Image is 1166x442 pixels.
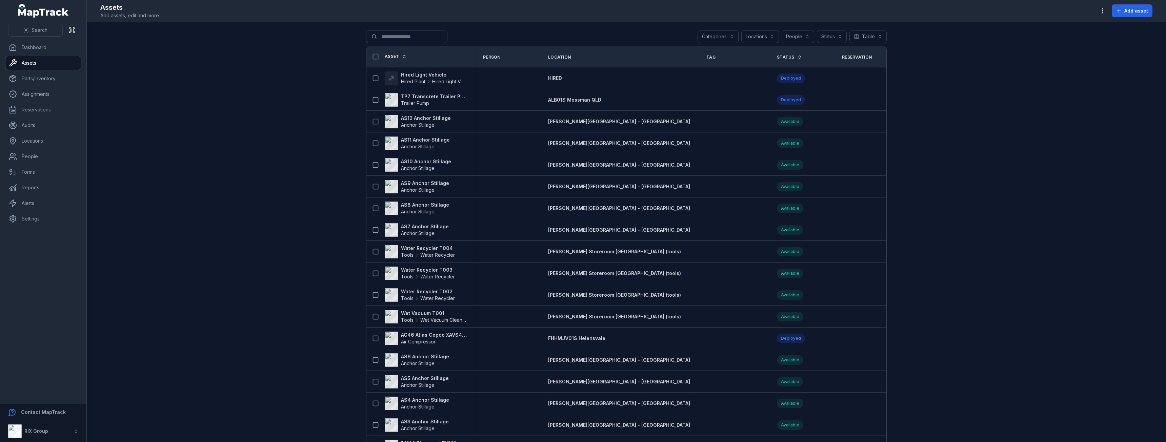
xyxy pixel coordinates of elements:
span: [PERSON_NAME][GEOGRAPHIC_DATA] - [GEOGRAPHIC_DATA] [548,184,690,189]
a: Forms [5,165,81,179]
a: Hired Light VehicleHired PlantHired Light Vehicle [385,71,467,85]
a: Alerts [5,196,81,210]
a: [PERSON_NAME][GEOGRAPHIC_DATA] - [GEOGRAPHIC_DATA] [548,400,690,407]
a: Asset [385,54,407,59]
span: Tools [401,317,414,323]
a: Assignments [5,87,81,101]
div: Available [777,355,803,365]
span: Anchor Stillage [401,122,435,128]
a: [PERSON_NAME][GEOGRAPHIC_DATA] - [GEOGRAPHIC_DATA] [548,227,690,233]
strong: Contact MapTrack [21,409,66,415]
span: Tag [706,55,716,60]
strong: AS5 Anchor Stillage [401,375,449,382]
a: [PERSON_NAME][GEOGRAPHIC_DATA] - [GEOGRAPHIC_DATA] [548,422,690,428]
span: [PERSON_NAME][GEOGRAPHIC_DATA] - [GEOGRAPHIC_DATA] [548,422,690,428]
a: Reports [5,181,81,194]
span: Anchor Stillage [401,382,435,388]
span: [PERSON_NAME][GEOGRAPHIC_DATA] - [GEOGRAPHIC_DATA] [548,379,690,384]
a: [PERSON_NAME][GEOGRAPHIC_DATA] - [GEOGRAPHIC_DATA] [548,118,690,125]
a: AS4 Anchor StillageAnchor Stillage [385,397,449,410]
span: Status [777,55,795,60]
span: FHHMJV01S Helensvale [548,335,605,341]
a: Parts/Inventory [5,72,81,85]
a: [PERSON_NAME][GEOGRAPHIC_DATA] - [GEOGRAPHIC_DATA] [548,162,690,168]
span: [PERSON_NAME] Storeroom [GEOGRAPHIC_DATA] (tools) [548,270,681,276]
a: Status [777,55,802,60]
a: Locations [5,134,81,148]
span: Trailer Pump [401,100,429,106]
div: Available [777,399,803,408]
a: [PERSON_NAME][GEOGRAPHIC_DATA] - [GEOGRAPHIC_DATA] [548,357,690,363]
a: Settings [5,212,81,226]
span: Hired Light Vehicle [432,78,467,85]
strong: AS11 Anchor Stillage [401,136,450,143]
strong: AS10 Anchor Stillage [401,158,451,165]
span: Anchor Stillage [401,165,435,171]
a: AS12 Anchor StillageAnchor Stillage [385,115,451,128]
div: Deployed [777,73,805,83]
a: ALB01S Mossman QLD [548,97,601,103]
div: Available [777,225,803,235]
a: AS5 Anchor StillageAnchor Stillage [385,375,449,388]
button: Categories [698,30,739,43]
a: [PERSON_NAME][GEOGRAPHIC_DATA] - [GEOGRAPHIC_DATA] [548,378,690,385]
strong: AS4 Anchor Stillage [401,397,449,403]
strong: AC46 Atlas Copco XAVS450 [401,332,467,338]
button: Search [8,24,63,37]
a: AS10 Anchor StillageAnchor Stillage [385,158,451,172]
strong: AS12 Anchor Stillage [401,115,451,122]
div: Available [777,117,803,126]
span: Tools [401,252,414,258]
div: Available [777,290,803,300]
a: [PERSON_NAME] Storeroom [GEOGRAPHIC_DATA] (tools) [548,248,681,255]
span: Reservation [842,55,872,60]
h2: Assets [100,3,160,12]
div: Available [777,377,803,386]
a: Wet Vacuum T001ToolsWet Vacuum Cleaner [385,310,467,323]
div: Available [777,312,803,321]
button: Locations [741,30,779,43]
a: AS7 Anchor StillageAnchor Stillage [385,223,449,237]
strong: AS3 Anchor Stillage [401,418,449,425]
span: Anchor Stillage [401,360,435,366]
strong: Water Recycler T003 [401,267,455,273]
a: AS11 Anchor StillageAnchor Stillage [385,136,450,150]
a: [PERSON_NAME] Storeroom [GEOGRAPHIC_DATA] (tools) [548,313,681,320]
span: Air Compressor [401,339,436,344]
a: Water Recycler T004ToolsWater Recycler [385,245,455,258]
strong: Water Recycler T004 [401,245,455,252]
div: Available [777,182,803,191]
strong: TP7 Transcrete Trailer Pump [401,93,467,100]
span: Anchor Stillage [401,230,435,236]
span: Water Recycler [420,252,455,258]
a: [PERSON_NAME][GEOGRAPHIC_DATA] - [GEOGRAPHIC_DATA] [548,183,690,190]
a: Reservations [5,103,81,117]
a: AS3 Anchor StillageAnchor Stillage [385,418,449,432]
a: [PERSON_NAME][GEOGRAPHIC_DATA] - [GEOGRAPHIC_DATA] [548,205,690,212]
button: Table [849,30,887,43]
span: [PERSON_NAME] Storeroom [GEOGRAPHIC_DATA] (tools) [548,292,681,298]
a: Water Recycler T003ToolsWater Recycler [385,267,455,280]
span: Anchor Stillage [401,144,435,149]
a: Audits [5,119,81,132]
strong: Water Recycler T002 [401,288,455,295]
div: Deployed [777,95,805,105]
a: MapTrack [18,4,69,18]
strong: RIX Group [24,428,48,434]
strong: AS9 Anchor Stillage [401,180,449,187]
a: Assets [5,56,81,70]
div: Available [777,204,803,213]
a: [PERSON_NAME][GEOGRAPHIC_DATA] - [GEOGRAPHIC_DATA] [548,140,690,147]
a: Water Recycler T002ToolsWater Recycler [385,288,455,302]
strong: AS7 Anchor Stillage [401,223,449,230]
span: Anchor Stillage [401,425,435,431]
a: AS9 Anchor StillageAnchor Stillage [385,180,449,193]
span: [PERSON_NAME][GEOGRAPHIC_DATA] - [GEOGRAPHIC_DATA] [548,400,690,406]
strong: Wet Vacuum T001 [401,310,467,317]
span: Anchor Stillage [401,187,435,193]
span: [PERSON_NAME] Storeroom [GEOGRAPHIC_DATA] (tools) [548,249,681,254]
span: HIRED [548,75,562,81]
div: Available [777,247,803,256]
